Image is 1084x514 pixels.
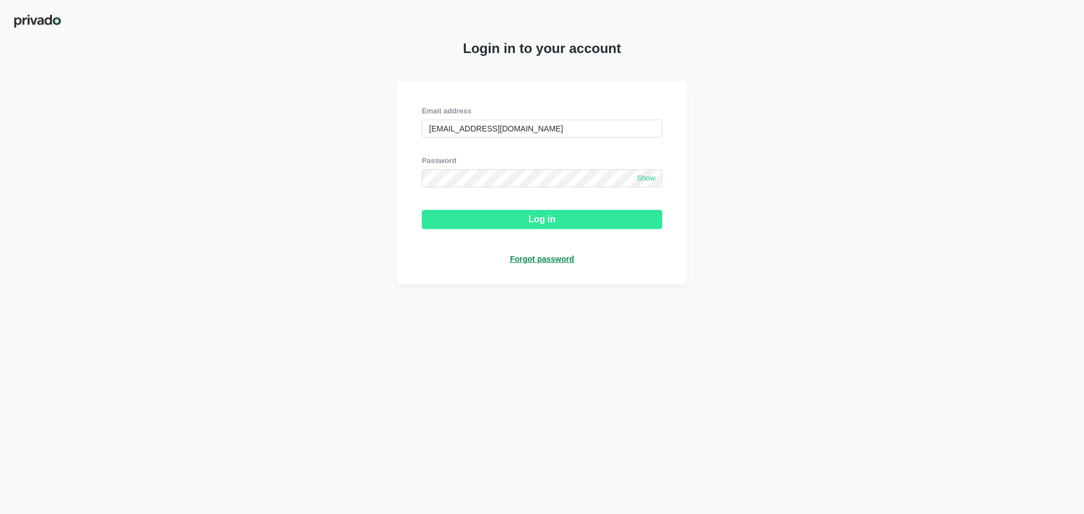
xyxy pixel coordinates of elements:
[463,41,621,56] span: Login in to your account
[510,254,574,264] a: Forgot password
[422,106,662,116] div: Email address
[422,156,662,166] div: Password
[422,210,662,229] button: Log in
[528,214,556,225] div: Log in
[14,14,62,29] img: privado-logo
[637,174,655,183] span: Show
